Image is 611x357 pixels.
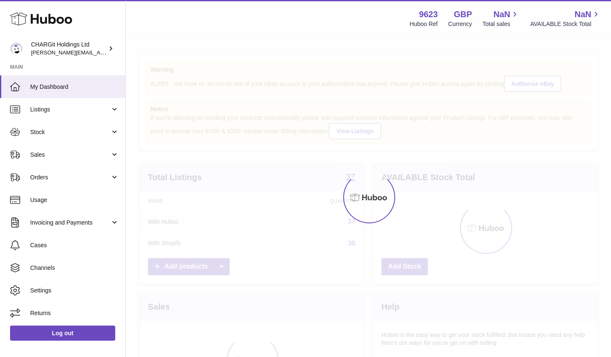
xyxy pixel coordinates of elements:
span: Usage [30,196,119,204]
span: Stock [30,128,110,136]
strong: 9623 [419,9,438,20]
span: Total sales [482,20,520,28]
div: Huboo Ref [410,20,438,28]
a: NaN AVAILABLE Stock Total [530,9,601,28]
span: Listings [30,106,110,114]
strong: GBP [454,9,472,20]
div: CHARGit Holdings Ltd [31,41,106,57]
span: My Dashboard [30,83,119,91]
span: AVAILABLE Stock Total [530,20,601,28]
img: francesca@chargit.co.uk [10,42,23,55]
span: [PERSON_NAME][EMAIL_ADDRESS][DOMAIN_NAME] [31,49,168,56]
span: Returns [30,309,119,317]
div: Currency [448,20,472,28]
span: Cases [30,241,119,249]
span: Channels [30,264,119,272]
span: Sales [30,151,110,159]
span: NaN [493,9,510,20]
span: NaN [575,9,591,20]
span: Settings [30,287,119,295]
a: Log out [10,326,115,341]
span: Invoicing and Payments [30,219,110,227]
span: Orders [30,173,110,181]
a: NaN Total sales [482,9,520,28]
